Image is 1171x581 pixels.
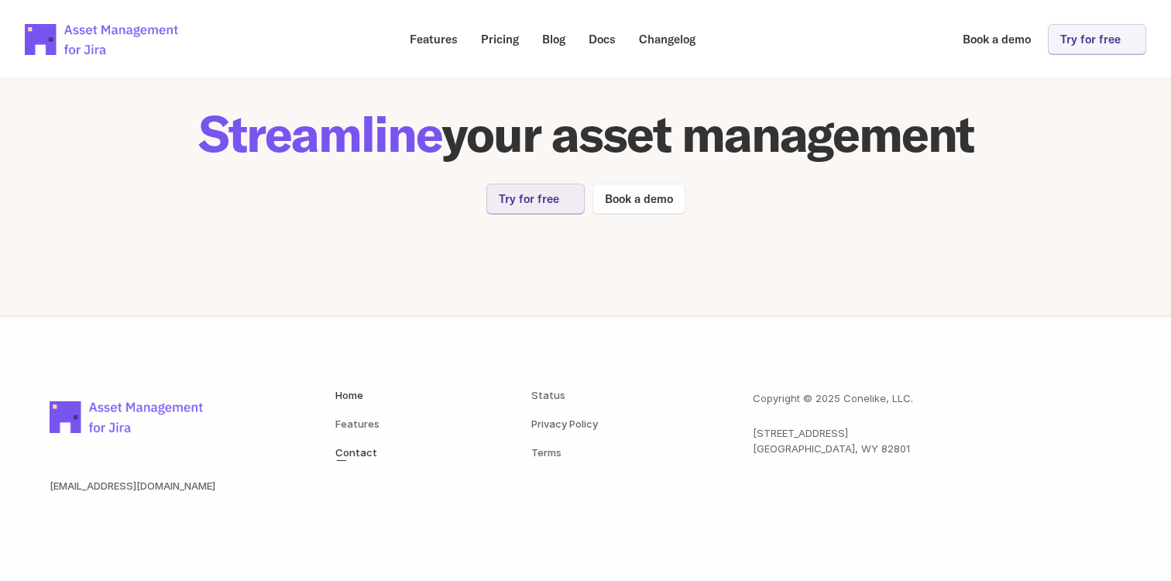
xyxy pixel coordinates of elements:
[470,24,530,54] a: Pricing
[963,33,1031,45] p: Book a demo
[499,193,559,205] p: Try for free
[399,24,469,54] a: Features
[531,24,576,54] a: Blog
[481,33,519,45] p: Pricing
[753,442,910,455] span: [GEOGRAPHIC_DATA], WY 82801
[589,33,616,45] p: Docs
[753,427,848,439] span: [STREET_ADDRESS]
[1048,24,1146,54] a: Try for free
[952,24,1042,54] a: Book a demo
[605,193,673,205] p: Book a demo
[1060,33,1121,45] p: Try for free
[542,33,565,45] p: Blog
[335,418,379,430] a: Features
[592,184,685,214] a: Book a demo
[531,446,561,459] a: Terms
[486,184,585,214] a: Try for free
[50,480,215,492] a: [EMAIL_ADDRESS][DOMAIN_NAME]
[578,24,627,54] a: Docs
[531,418,598,430] a: Privacy Policy
[335,389,363,401] a: Home
[198,102,441,165] span: Streamline
[335,446,377,459] a: Contact
[410,33,458,45] p: Features
[628,24,706,54] a: Changelog
[753,390,913,407] p: Copyright © 2025 Conelike, LLC.
[639,33,695,45] p: Changelog
[121,109,1050,159] h1: your asset management
[531,389,565,401] a: Status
